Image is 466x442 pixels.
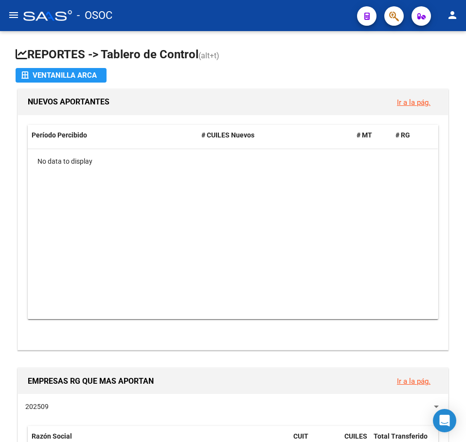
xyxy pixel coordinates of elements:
button: Ir a la pág. [389,372,438,390]
a: Ir a la pág. [397,377,430,386]
span: # CUILES Nuevos [201,131,254,139]
span: EMPRESAS RG QUE MAS APORTAN [28,376,154,386]
span: NUEVOS APORTANTES [28,97,109,106]
datatable-header-cell: # CUILES Nuevos [197,125,353,146]
button: Ir a la pág. [389,93,438,111]
span: Total Transferido [374,432,428,440]
datatable-header-cell: # RG [392,125,430,146]
span: CUIT [293,432,308,440]
span: (alt+t) [198,51,219,60]
mat-icon: menu [8,9,19,21]
span: Razón Social [32,432,72,440]
mat-icon: person [447,9,458,21]
h1: REPORTES -> Tablero de Control [16,47,450,64]
datatable-header-cell: Período Percibido [28,125,197,146]
button: Ventanilla ARCA [16,68,107,83]
a: Ir a la pág. [397,98,430,107]
span: - OSOC [77,5,112,26]
div: Open Intercom Messenger [433,409,456,432]
span: # MT [357,131,372,139]
div: Ventanilla ARCA [21,68,101,83]
div: No data to display [28,149,438,173]
span: Período Percibido [32,131,87,139]
span: 202509 [25,403,49,410]
datatable-header-cell: # MT [353,125,392,146]
span: # RG [395,131,410,139]
span: CUILES [344,432,367,440]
